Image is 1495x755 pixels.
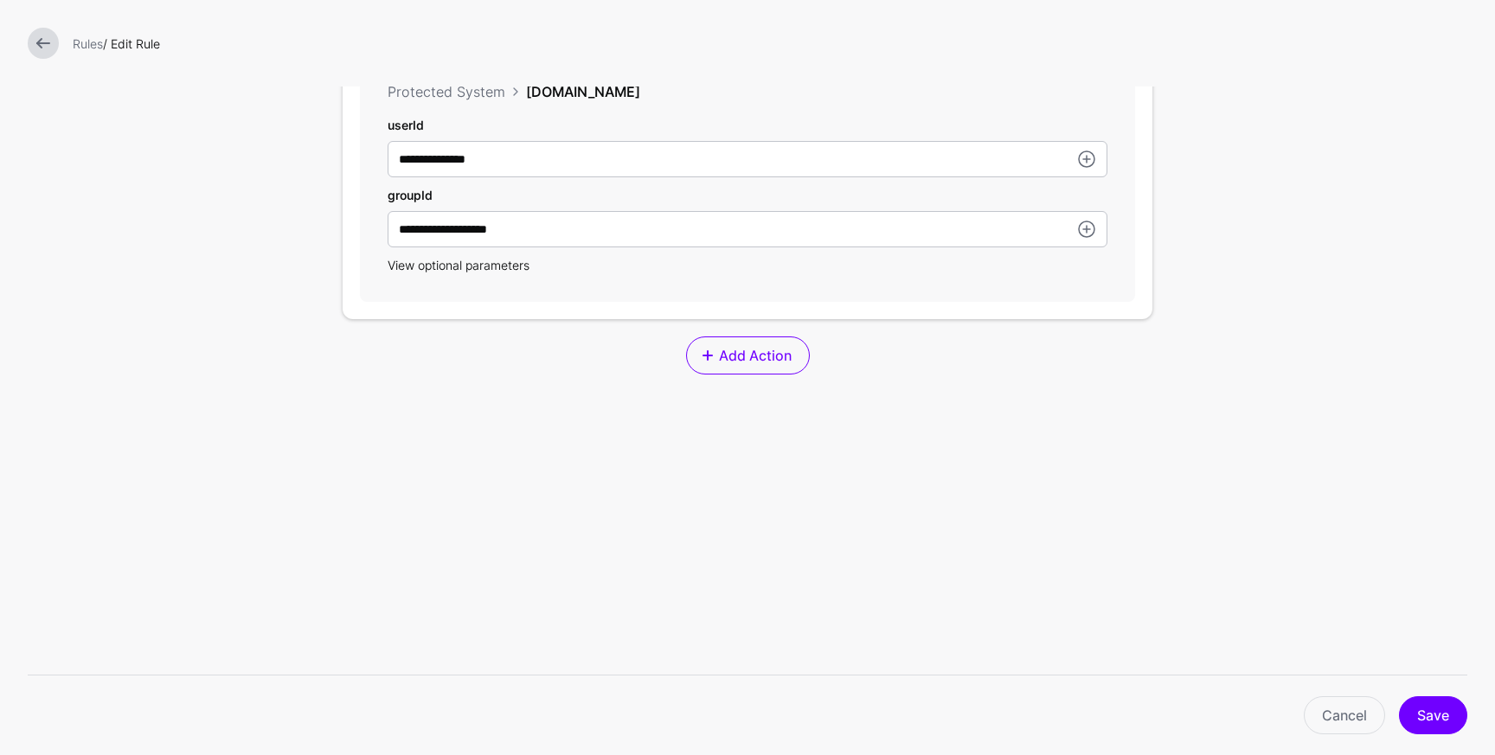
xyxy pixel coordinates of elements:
[388,116,424,134] label: userId
[388,186,433,204] label: groupId
[388,83,505,100] span: Protected System
[388,258,529,272] span: View optional parameters
[66,35,1474,53] div: / Edit Rule
[1399,696,1467,734] button: Save
[526,83,640,100] span: [DOMAIN_NAME]
[716,345,793,366] span: Add Action
[1304,696,1385,734] a: Cancel
[73,36,103,51] a: Rules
